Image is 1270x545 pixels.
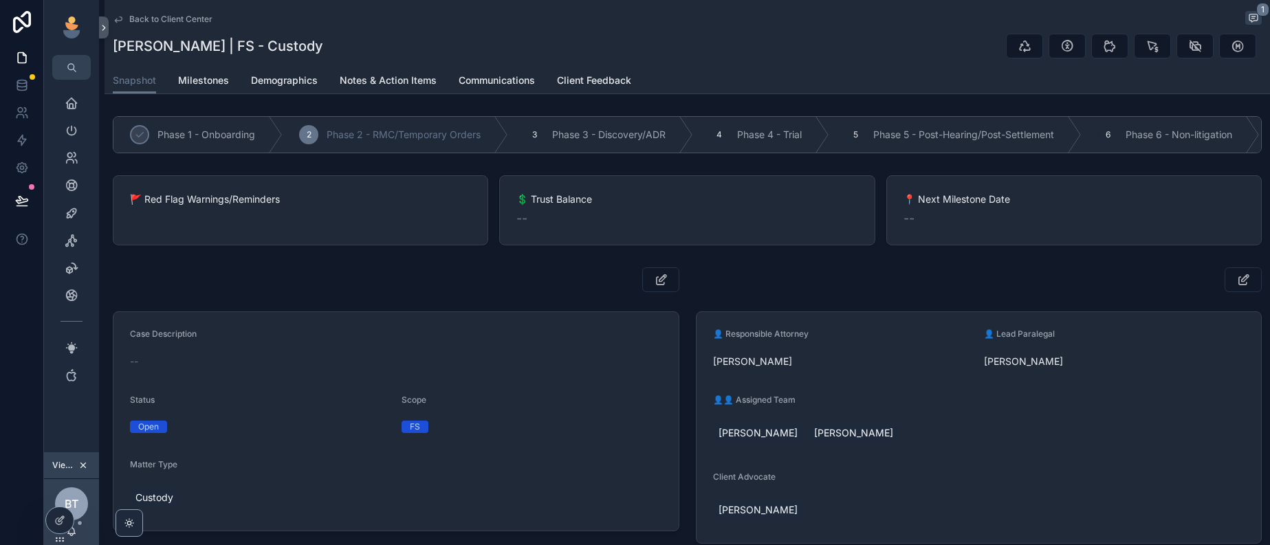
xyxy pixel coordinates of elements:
span: 3 [532,129,537,140]
a: Communications [459,68,535,96]
span: Snapshot [113,74,156,87]
span: 1 [1256,3,1269,16]
span: Scope [402,394,426,405]
span: Case Description [130,329,197,339]
a: Snapshot [113,68,156,94]
span: Phase 6 - Non-litigation [1126,128,1232,142]
span: 👤 Lead Paralegal [984,329,1055,339]
span: Notes & Action Items [340,74,437,87]
span: -- [516,209,527,228]
span: Phase 5 - Post-Hearing/Post-Settlement [873,128,1054,142]
span: [PERSON_NAME] [713,355,792,368]
span: Phase 3 - Discovery/ADR [552,128,666,142]
span: 4 [716,129,722,140]
span: Phase 2 - RMC/Temporary Orders [327,128,481,142]
div: scrollable content [44,80,99,408]
span: [PERSON_NAME] [814,426,893,440]
span: 5 [853,129,858,140]
span: Phase 1 - Onboarding [157,128,255,142]
div: FS [410,421,420,433]
h1: [PERSON_NAME] | FS - Custody [113,36,323,56]
span: Milestones [178,74,229,87]
span: -- [130,355,138,368]
span: Client Advocate [713,471,776,482]
span: 📍 Next Milestone Date [904,192,1245,206]
a: Milestones [178,68,229,96]
span: 6 [1106,129,1110,140]
span: Back to Client Center [129,14,212,25]
span: 2 [307,129,311,140]
a: Demographics [251,68,318,96]
span: BT [65,496,78,512]
span: 👤 Responsible Attorney [713,329,809,339]
div: Open [138,421,159,433]
a: Notes & Action Items [340,68,437,96]
span: [PERSON_NAME] [984,355,1063,368]
span: 💲 Trust Balance [516,192,857,206]
button: 1 [1245,11,1262,27]
span: [PERSON_NAME] [719,426,798,440]
img: App logo [61,16,83,38]
span: Phase 4 - Trial [737,128,802,142]
span: 🚩 Red Flag Warnings/Reminders [130,192,471,206]
a: Back to Client Center [113,14,212,25]
span: Communications [459,74,535,87]
a: Client Feedback [557,68,631,96]
span: [PERSON_NAME] [719,503,798,517]
span: -- [904,209,915,228]
span: Client Feedback [557,74,631,87]
span: Matter Type [130,459,177,469]
span: Status [130,394,155,405]
span: Custody [135,491,173,504]
span: Viewing as [PERSON_NAME] [52,460,76,471]
span: Demographics [251,74,318,87]
span: 👤👤 Assigned Team [713,394,796,405]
